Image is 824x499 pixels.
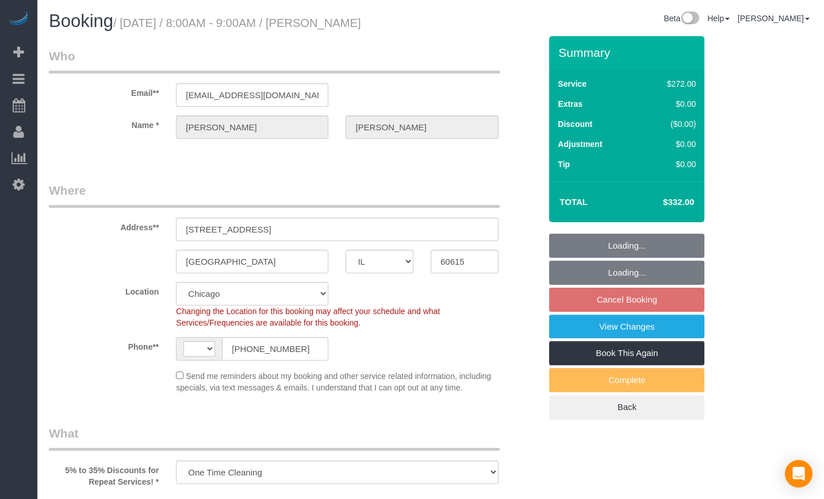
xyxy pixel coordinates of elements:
div: Open Intercom Messenger [785,460,812,488]
label: Name * [40,115,167,131]
img: New interface [680,11,699,26]
a: View Changes [549,315,704,339]
div: ($0.00) [643,118,696,130]
a: [PERSON_NAME] [738,14,810,23]
a: Beta [664,14,699,23]
a: Back [549,395,704,419]
a: Help [707,14,730,23]
div: $0.00 [643,98,696,110]
div: $272.00 [643,78,696,90]
strong: Total [559,197,588,207]
img: Automaid Logo [7,11,30,28]
a: Book This Again [549,341,704,365]
span: Booking [49,11,113,31]
legend: Where [49,182,500,208]
h4: $332.00 [628,198,694,207]
div: $0.00 [643,138,696,150]
label: Discount [558,118,592,130]
small: / [DATE] / 8:00AM - 9:00AM / [PERSON_NAME] [113,17,361,29]
input: First Name** [176,115,328,139]
label: 5% to 35% Discounts for Repeat Services! * [40,461,167,488]
h3: Summary [558,46,699,59]
legend: What [49,425,500,451]
label: Adjustment [558,138,602,150]
input: Last Name* [346,115,498,139]
label: Service [558,78,587,90]
label: Tip [558,158,570,170]
span: Send me reminders about my booking and other service related information, including specials, via... [176,372,491,392]
div: $0.00 [643,158,696,170]
span: Changing the Location for this booking may affect your schedule and what Services/Frequencies are... [176,307,440,327]
label: Extras [558,98,582,110]
input: Zip Code** [431,250,499,273]
legend: Who [49,48,500,74]
label: Location [40,282,167,297]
